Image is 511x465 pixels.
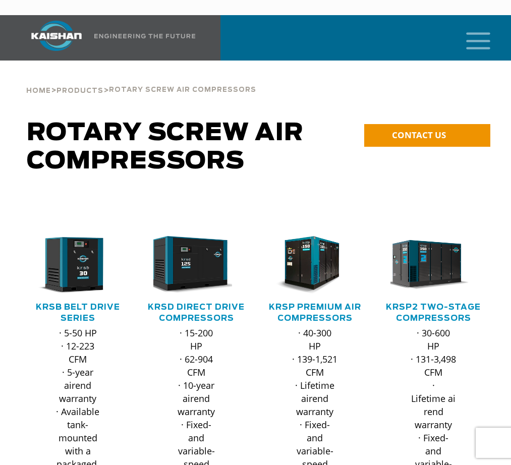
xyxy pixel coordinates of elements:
[19,15,197,61] a: Kaishan USA
[148,303,245,322] a: KRSD Direct Drive Compressors
[383,236,469,294] img: krsp350
[462,29,479,46] a: mobile menu
[36,303,120,322] a: KRSB Belt Drive Series
[272,236,358,294] div: krsp150
[26,88,51,94] span: Home
[146,236,232,294] img: krsd125
[390,236,477,294] div: krsp350
[364,124,490,147] a: CONTACT US
[269,303,361,322] a: KRSP Premium Air Compressors
[19,21,94,51] img: kaishan logo
[386,303,481,322] a: KRSP2 Two-Stage Compressors
[264,236,351,294] img: krsp150
[26,86,51,95] a: Home
[26,61,256,99] div: > >
[27,236,113,294] img: krsb30
[56,86,103,95] a: Products
[27,121,304,173] span: Rotary Screw Air Compressors
[109,87,256,93] span: Rotary Screw Air Compressors
[35,236,121,294] div: krsb30
[392,129,446,141] span: CONTACT US
[94,34,195,38] img: Engineering the future
[153,236,240,294] div: krsd125
[56,88,103,94] span: Products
